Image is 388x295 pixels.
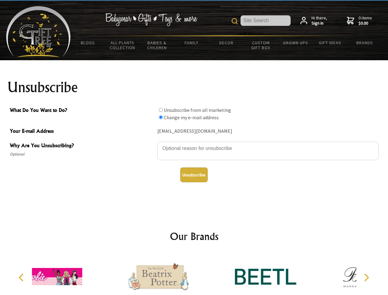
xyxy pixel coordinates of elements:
h1: Unsubscribe [7,80,381,95]
span: What Do You Want to Do? [10,106,154,115]
input: What Do You Want to Do? [159,115,163,119]
a: All Plants Collection [105,36,140,54]
strong: $0.00 [359,21,372,26]
a: Hi there,Sign in [300,15,327,26]
div: [EMAIL_ADDRESS][DOMAIN_NAME] [157,127,378,136]
span: 0 items [359,15,372,26]
a: Grown Ups [278,36,313,49]
a: Brands [347,36,382,49]
label: Unsubscribe from all marketing [164,107,231,113]
h2: Our Brands [12,229,376,244]
button: Next [359,271,373,284]
button: Previous [15,271,29,284]
strong: Sign in [312,21,327,26]
span: Hi there, [312,15,327,26]
img: Babyware - Gifts - Toys and more... [6,6,71,57]
label: Change my e-mail address [164,114,219,120]
a: 0 items$0.00 [347,15,372,26]
a: Decor [209,36,244,49]
a: BLOGS [71,36,105,49]
span: Optional [10,151,154,158]
a: Gift Ideas [313,36,347,49]
textarea: Why Are You Unsubscribing? [157,142,378,160]
input: What Do You Want to Do? [159,108,163,112]
img: product search [232,18,238,24]
button: Unsubscribe [180,167,208,182]
a: Babies & Children [140,36,174,54]
a: Custom Gift Box [244,36,278,54]
span: Why Are You Unsubscribing? [10,142,154,151]
a: Family [174,36,209,49]
img: Babywear - Gifts - Toys & more [105,13,197,26]
input: Site Search [241,15,291,26]
span: Your E-mail Address [10,127,154,136]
